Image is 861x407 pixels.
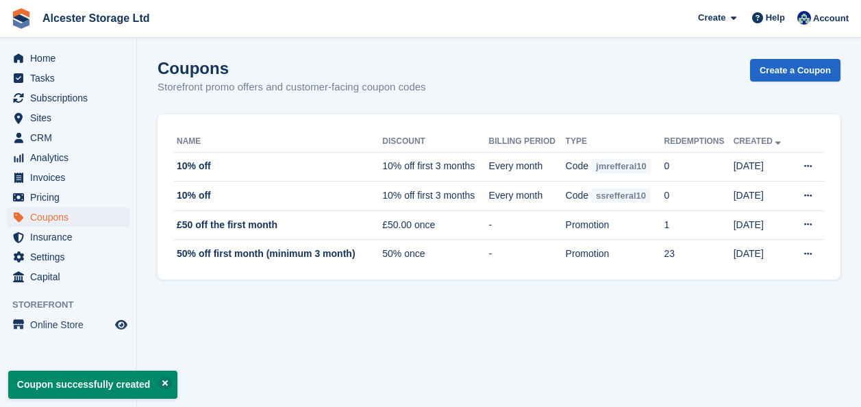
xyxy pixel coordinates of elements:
a: menu [7,247,129,267]
a: menu [7,208,129,227]
a: menu [7,69,129,88]
th: Name [174,131,382,153]
td: Every month [489,182,566,211]
td: [DATE] [734,240,791,269]
td: 50% off first month (minimum 3 month) [174,240,382,269]
span: Help [766,11,785,25]
img: stora-icon-8386f47178a22dfd0bd8f6a31ec36ba5ce8667c1dd55bd0f319d3a0aa187defe.svg [11,8,32,29]
span: Pricing [30,188,112,207]
td: - [489,210,566,240]
td: 10% off [174,182,382,211]
span: Storefront [12,298,136,312]
span: CRM [30,128,112,147]
td: [DATE] [734,182,791,211]
p: Coupon successfully created [8,371,177,399]
th: Billing Period [489,131,566,153]
td: - [489,240,566,269]
h1: Coupons [158,59,426,77]
span: Account [813,12,849,25]
td: [DATE] [734,152,791,182]
td: £50 off the first month [174,210,382,240]
td: 0 [664,152,734,182]
a: Created [734,136,784,146]
a: Create a Coupon [750,59,840,82]
td: Code [566,182,664,211]
span: Sites [30,108,112,127]
a: menu [7,49,129,68]
a: menu [7,128,129,147]
td: 10% off first 3 months [382,182,488,211]
span: Home [30,49,112,68]
td: 0 [664,182,734,211]
td: [DATE] [734,210,791,240]
a: menu [7,267,129,286]
td: 50% once [382,240,488,269]
th: Redemptions [664,131,734,153]
span: Tasks [30,69,112,88]
a: menu [7,315,129,334]
p: Storefront promo offers and customer-facing coupon codes [158,79,426,95]
a: Preview store [113,317,129,333]
a: menu [7,108,129,127]
a: menu [7,188,129,207]
a: menu [7,88,129,108]
td: Every month [489,152,566,182]
a: menu [7,168,129,187]
td: 10% off first 3 months [382,152,488,182]
img: Marcus Drust [797,11,811,25]
span: Create [698,11,725,25]
td: 1 [664,210,734,240]
td: Promotion [566,240,664,269]
span: Analytics [30,148,112,167]
span: Settings [30,247,112,267]
span: Online Store [30,315,112,334]
td: Code [566,152,664,182]
span: Invoices [30,168,112,187]
td: Promotion [566,210,664,240]
span: Coupons [30,208,112,227]
td: 23 [664,240,734,269]
a: menu [7,148,129,167]
span: Subscriptions [30,88,112,108]
a: Alcester Storage Ltd [37,7,155,29]
td: 10% off [174,152,382,182]
span: jmrefferal10 [591,159,651,173]
span: Capital [30,267,112,286]
a: menu [7,227,129,247]
th: Type [566,131,664,153]
th: Discount [382,131,488,153]
td: £50.00 once [382,210,488,240]
span: ssrefferal10 [591,188,651,203]
span: Insurance [30,227,112,247]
